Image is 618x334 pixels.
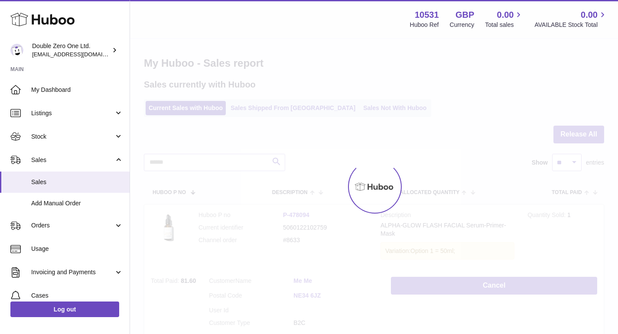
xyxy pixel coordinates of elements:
[31,199,123,208] span: Add Manual Order
[31,245,123,253] span: Usage
[31,109,114,117] span: Listings
[581,9,598,21] span: 0.00
[31,292,123,300] span: Cases
[31,133,114,141] span: Stock
[31,268,114,276] span: Invoicing and Payments
[410,21,439,29] div: Huboo Ref
[450,21,475,29] div: Currency
[415,9,439,21] strong: 10531
[485,21,524,29] span: Total sales
[31,178,123,186] span: Sales
[10,44,23,57] img: hello@001skincare.com
[485,9,524,29] a: 0.00 Total sales
[455,9,474,21] strong: GBP
[10,302,119,317] a: Log out
[497,9,514,21] span: 0.00
[31,221,114,230] span: Orders
[534,21,608,29] span: AVAILABLE Stock Total
[31,156,114,164] span: Sales
[534,9,608,29] a: 0.00 AVAILABLE Stock Total
[32,42,110,58] div: Double Zero One Ltd.
[32,51,127,58] span: [EMAIL_ADDRESS][DOMAIN_NAME]
[31,86,123,94] span: My Dashboard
